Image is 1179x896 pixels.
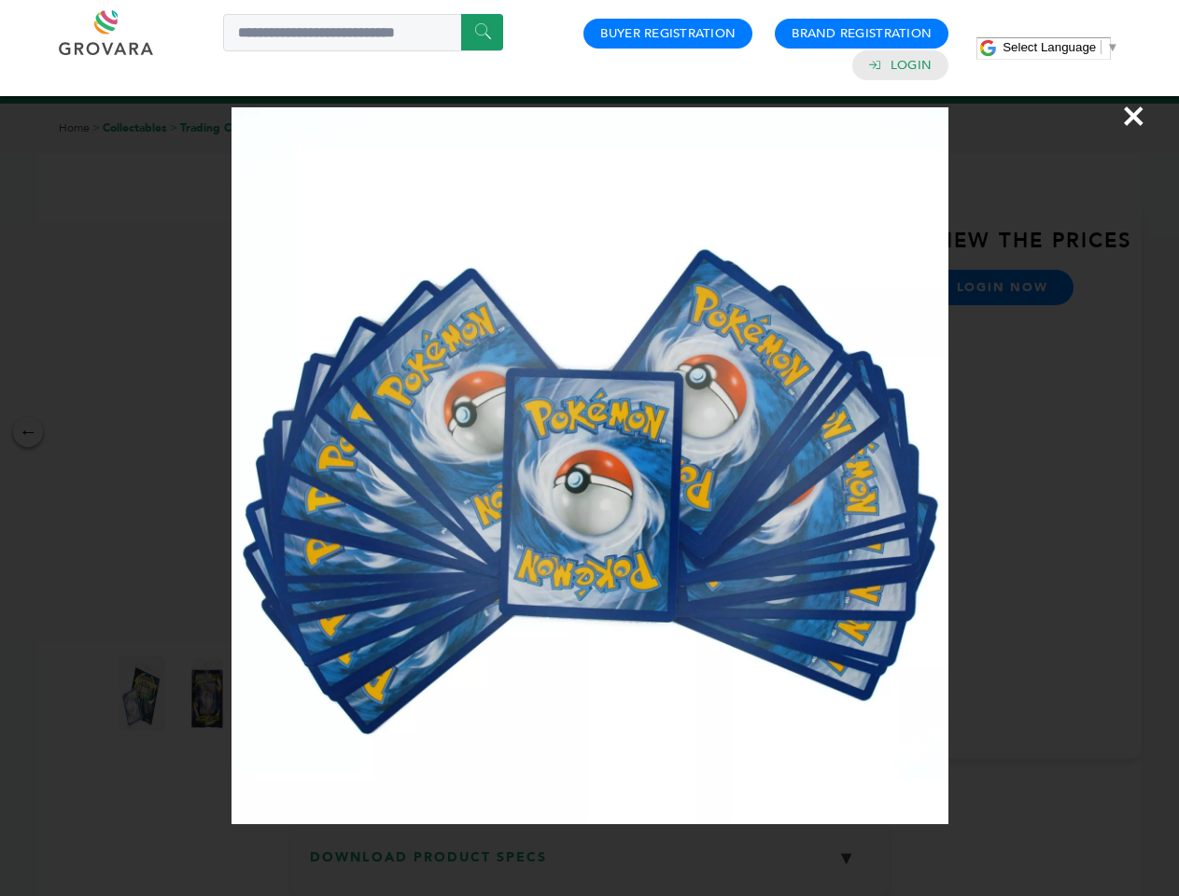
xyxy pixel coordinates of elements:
[1101,40,1102,54] span: ​
[1121,90,1146,142] span: ×
[792,25,932,42] a: Brand Registration
[600,25,736,42] a: Buyer Registration
[1003,40,1096,54] span: Select Language
[1106,40,1118,54] span: ▼
[223,14,503,51] input: Search a product or brand...
[1003,40,1118,54] a: Select Language​
[891,57,932,74] a: Login
[232,107,948,824] img: Image Preview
